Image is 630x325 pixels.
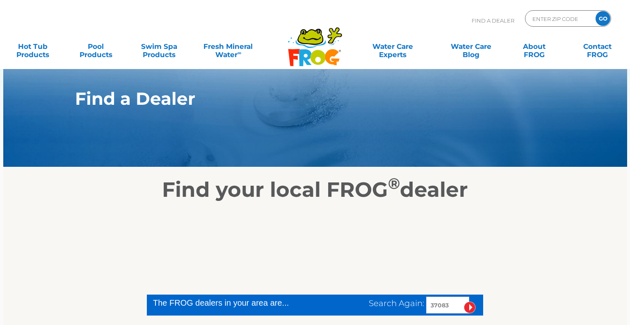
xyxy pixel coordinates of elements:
div: The FROG dealers in your area are... [153,297,318,309]
p: Find A Dealer [472,10,514,31]
a: Hot TubProducts [8,38,57,55]
a: Fresh MineralWater∞ [198,38,259,55]
a: PoolProducts [71,38,121,55]
a: ContactFROG [573,38,622,55]
span: Search Again: [369,298,424,308]
a: Water CareExperts [353,38,432,55]
input: Submit [464,302,476,313]
input: GO [596,11,610,26]
h2: Find your local FROG dealer [63,177,567,202]
sup: ® [388,174,400,193]
h1: Find a Dealer [75,89,517,108]
sup: ∞ [237,50,241,56]
input: Zip Code Form [532,13,587,25]
a: Water CareBlog [447,38,496,55]
img: Frog Products Logo [283,16,347,67]
a: Swim SpaProducts [135,38,184,55]
a: AboutFROG [509,38,559,55]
